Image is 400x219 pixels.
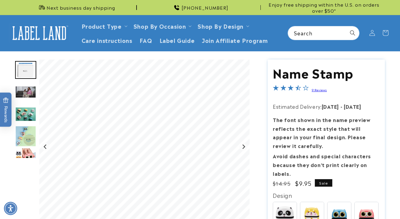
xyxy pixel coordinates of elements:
[134,22,186,29] span: Shop By Occasion
[273,65,379,80] h1: Name Stamp
[273,152,371,177] strong: Avoid dashes and special characters because they don’t print clearly on labels.
[346,26,359,40] button: Search
[160,37,195,43] span: Label Guide
[198,22,243,30] a: Shop By Design
[140,37,152,43] span: FAQ
[295,179,312,187] span: $9.95
[136,33,156,47] a: FAQ
[239,143,247,151] button: Next slide
[344,103,361,110] strong: [DATE]
[322,103,339,110] strong: [DATE]
[273,180,291,187] s: Previous price was $14.95
[7,21,72,45] a: Label Land
[15,148,36,169] img: null
[273,85,308,93] span: 3.3-star overall rating
[315,179,332,187] span: Sale
[273,190,379,200] div: Design
[9,24,69,42] img: Label Land
[273,102,379,111] p: Estimated Delivery:
[340,103,343,110] strong: -
[194,19,251,33] summary: Shop By Design
[82,37,132,43] span: Care instructions
[15,126,36,147] div: Go to slide 5
[15,104,36,125] div: Go to slide 4
[4,202,17,215] div: Accessibility Menu
[182,5,228,11] span: [PHONE_NUMBER]
[78,33,136,47] a: Care instructions
[15,148,36,169] div: Go to slide 6
[198,33,271,47] a: Join Affiliate Program
[82,22,122,30] a: Product Type
[15,82,36,103] div: Go to slide 3
[15,126,36,147] img: null
[156,33,198,47] a: Label Guide
[15,61,36,79] img: Premium Stamp - Label Land
[41,143,50,151] button: Previous slide
[340,193,394,213] iframe: Gorgias live chat messenger
[312,88,327,92] a: 9 Reviews - open in a new tab
[202,37,268,43] span: Join Affiliate Program
[47,5,115,11] span: Next business day shipping
[273,116,370,149] strong: The font shown in the name preview reflects the exact style that will appear in your final design...
[130,19,194,33] summary: Shop By Occasion
[3,97,9,122] span: Rewards
[15,107,36,121] img: null
[263,2,385,13] span: Enjoy free shipping within the U.S. on orders over $50*
[15,60,36,81] div: Go to slide 2
[78,19,130,33] summary: Product Type
[15,86,36,98] img: null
